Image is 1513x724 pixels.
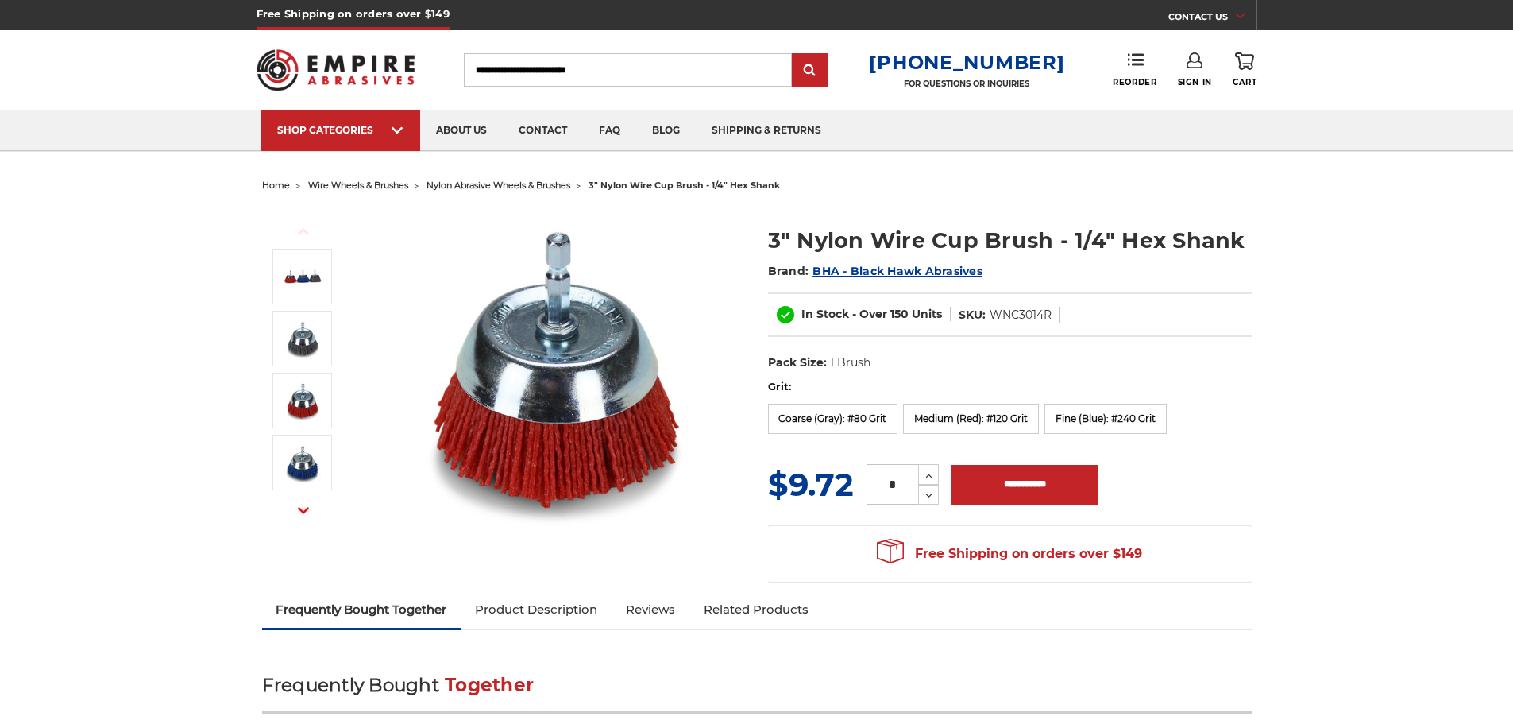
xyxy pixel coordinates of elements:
label: Grit: [768,379,1252,395]
a: wire wheels & brushes [308,180,408,191]
span: 3" nylon wire cup brush - 1/4" hex shank [589,180,780,191]
span: In Stock [801,307,849,321]
div: SHOP CATEGORIES [277,124,404,136]
button: Previous [284,215,322,249]
a: Reorder [1113,52,1156,87]
span: Sign In [1178,77,1212,87]
span: Reorder [1113,77,1156,87]
span: 150 [890,307,909,321]
img: 3" Nylon Wire Cup Brush - 1/4" Hex Shank [398,208,716,526]
a: blog [636,110,696,151]
a: [PHONE_NUMBER] [869,51,1064,74]
a: Related Products [689,592,823,627]
dt: Pack Size: [768,354,827,371]
a: CONTACT US [1168,8,1256,30]
p: FOR QUESTIONS OR INQUIRIES [869,79,1064,89]
a: home [262,180,290,191]
span: Units [912,307,942,321]
a: BHA - Black Hawk Abrasives [812,264,982,278]
img: 3" Nylon Wire Cup Brush - 1/4" Hex Shank [283,257,322,296]
span: Free Shipping on orders over $149 [877,538,1142,570]
a: faq [583,110,636,151]
span: Brand: [768,264,809,278]
span: $9.72 [768,465,854,504]
a: Reviews [612,592,689,627]
button: Next [284,494,322,528]
span: Together [445,674,534,696]
img: 3" Nylon Wire Cup Brush - 1/4" Hex Shank [283,443,322,482]
span: - Over [852,307,887,321]
span: Cart [1233,77,1256,87]
a: shipping & returns [696,110,837,151]
dd: 1 Brush [830,354,870,371]
img: 3" Nylon Wire Cup Brush - 1/4" Hex Shank [283,381,322,420]
dd: WNC3014R [990,307,1052,323]
img: Empire Abrasives [257,39,415,101]
a: about us [420,110,503,151]
a: Frequently Bought Together [262,592,461,627]
a: Product Description [461,592,612,627]
img: 3" Nylon Wire Cup Brush - 1/4" Hex Shank [283,319,322,358]
span: Frequently Bought [262,674,439,696]
a: contact [503,110,583,151]
input: Submit [794,55,826,87]
h1: 3" Nylon Wire Cup Brush - 1/4" Hex Shank [768,225,1252,256]
dt: SKU: [959,307,986,323]
a: Cart [1233,52,1256,87]
a: nylon abrasive wheels & brushes [426,180,570,191]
